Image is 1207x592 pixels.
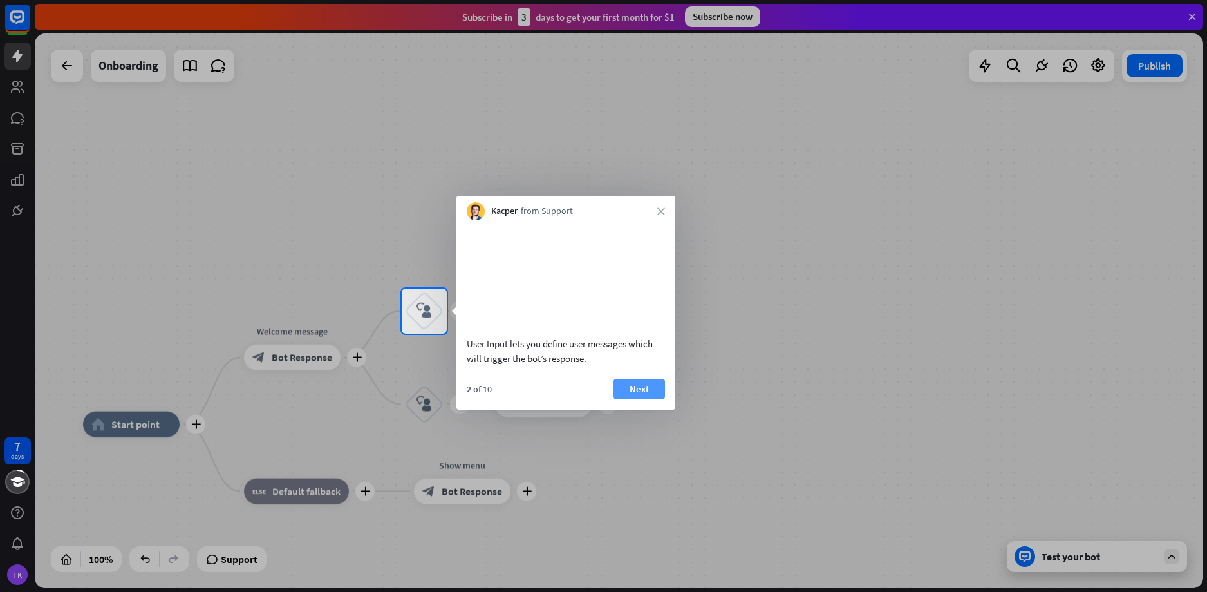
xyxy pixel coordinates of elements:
[657,207,665,215] i: close
[613,379,665,399] button: Next
[467,383,492,395] div: 2 of 10
[416,303,432,319] i: block_user_input
[467,336,665,366] div: User Input lets you define user messages which will trigger the bot’s response.
[521,205,573,218] span: from Support
[10,5,49,44] button: Open LiveChat chat widget
[491,205,518,218] span: Kacper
